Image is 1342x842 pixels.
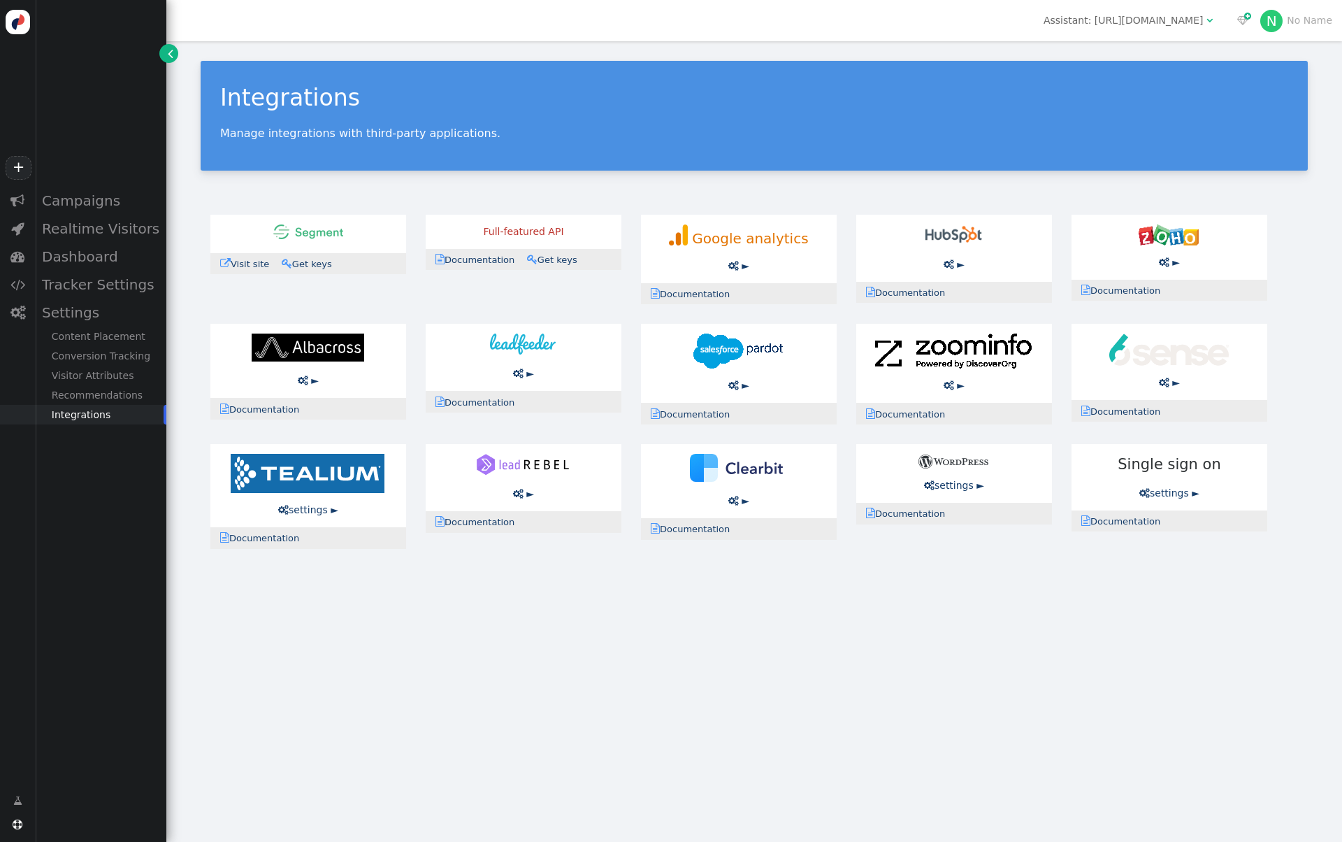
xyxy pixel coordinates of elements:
[728,380,739,390] span: 
[1159,257,1169,267] span: 
[866,508,875,518] span: 
[10,278,25,292] span: 
[6,10,30,34] img: logo-icon.svg
[35,243,166,271] div: Dashboard
[1044,13,1204,28] div: Assistant: [URL][DOMAIN_NAME]
[435,224,612,239] div: Full-featured API
[1081,285,1090,295] span: 
[477,454,570,475] img: leadrebel-logo.svg
[875,334,1032,369] img: zoominfo-224x50.png
[1081,285,1169,296] a: Documentation
[651,524,739,534] a: Documentation
[35,385,166,405] div: Recommendations
[435,516,445,527] span: 
[513,369,524,378] span: 
[13,820,22,829] span: 
[1159,257,1180,268] a:  ►
[35,366,166,385] div: Visitor Attributes
[6,156,31,180] a: +
[924,480,984,491] a: settings ►
[1159,377,1180,388] a:  ►
[435,397,445,407] span: 
[944,380,954,390] span: 
[1139,488,1150,498] span: 
[35,327,166,346] div: Content Placement
[10,306,25,320] span: 
[728,495,749,506] a:  ►
[282,258,292,269] span: 
[866,287,954,298] a: Documentation
[278,504,338,515] a: settings ►
[220,532,229,543] span: 
[1206,15,1213,25] span: 
[1081,406,1090,416] span: 
[925,224,982,245] img: hubspot-100x37.png
[1139,224,1199,245] img: zoho-100x35.png
[944,259,965,270] a:  ►
[651,288,660,299] span: 
[220,404,229,414] span: 
[944,259,954,269] span: 
[435,255,524,265] a: Documentation
[1115,454,1224,476] span: Single sign on
[513,488,534,499] a:  ►
[35,405,166,424] div: Integrations
[220,127,1288,140] p: Manage integrations with third-party applications.
[866,409,954,420] a: Documentation
[435,254,445,264] span: 
[220,80,1288,115] div: Integrations
[35,346,166,366] div: Conversion Tracking
[35,271,166,299] div: Tracker Settings
[490,334,556,355] img: leadfeeder-logo.svg
[13,794,22,808] span: 
[918,455,988,469] img: wordpress-100x20.png
[220,533,308,543] a: Documentation
[944,380,965,391] a:  ►
[10,194,24,208] span: 
[513,489,524,499] span: 
[527,254,537,264] span: 
[866,508,954,519] a: Documentation
[35,299,166,327] div: Settings
[693,334,783,369] img: pardot-128x50.png
[1260,15,1332,26] a: NNo Name
[220,404,308,415] a: Documentation
[692,230,808,247] span: Google analytics
[866,287,875,297] span: 
[728,496,739,506] span: 
[669,224,688,245] img: ga-logo-45x50.png
[35,215,166,243] div: Realtime Visitors
[924,480,935,490] span: 
[1237,15,1248,25] span: 
[690,454,787,482] img: clearbit.svg
[252,334,364,362] img: albacross-logo.svg
[35,187,166,215] div: Campaigns
[159,44,178,63] a: 
[231,454,384,493] img: tealium-logo-210x50.png
[11,222,24,236] span: 
[1081,406,1169,417] a: Documentation
[435,397,524,408] a: Documentation
[298,375,319,386] a:  ►
[1139,487,1199,499] a: settings ►
[513,368,534,379] a:  ►
[1260,10,1283,32] div: N
[728,261,739,271] span: 
[435,517,524,527] a: Documentation
[282,259,341,269] a: Get keys
[273,224,343,239] img: segment-100x21.png
[728,380,749,391] a:  ►
[1081,516,1169,527] a: Documentation
[651,523,660,534] span: 
[728,260,749,271] a:  ►
[1081,515,1090,526] span: 
[278,505,289,515] span: 
[651,408,660,419] span: 
[527,255,586,265] a: Get keys
[168,46,173,61] span: 
[1109,334,1229,366] img: 6sense-logo.svg
[651,289,739,299] a: Documentation
[651,409,739,420] a: Documentation
[866,408,875,419] span: 
[1159,378,1169,387] span: 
